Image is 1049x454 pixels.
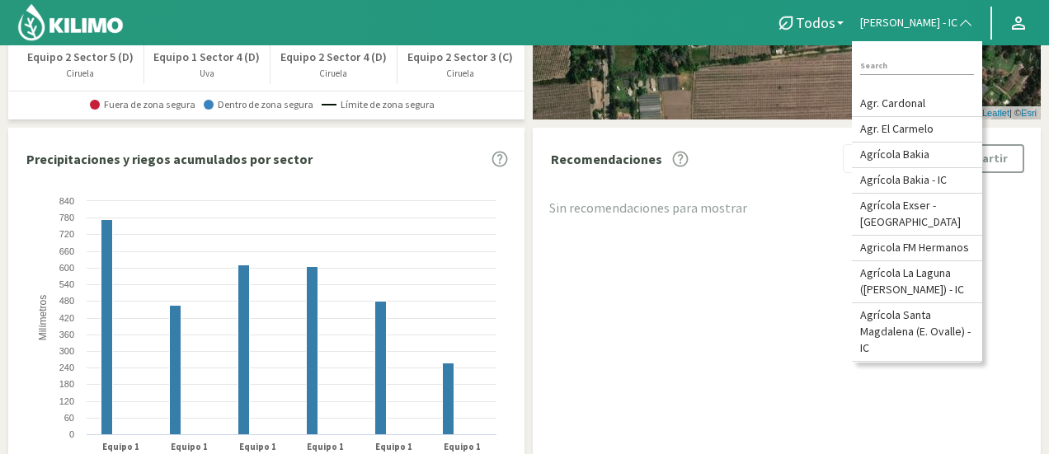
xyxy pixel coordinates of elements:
[16,2,125,42] img: Kilimo
[549,198,1024,218] div: Sin recomendaciones para mostrar
[59,196,74,206] text: 840
[26,149,313,169] p: Precipitaciones y riegos acumulados por sector
[144,67,270,81] p: Uva
[270,49,397,66] p: Equipo 2 Sector 4 (D)
[59,396,74,406] text: 120
[551,149,662,169] p: Recomendaciones
[59,229,74,239] text: 720
[69,429,74,439] text: 0
[860,15,957,31] span: [PERSON_NAME] - IC
[852,143,982,168] li: Agrícola Bakia
[59,363,74,372] text: 240
[59,263,74,273] text: 600
[978,106,1041,120] div: | ©
[1021,108,1037,118] a: Esri
[17,67,143,81] p: Ciruela
[852,168,982,194] li: Agrícola Bakia - IC
[397,49,524,66] p: Equipo 2 Sector 3 (C)
[59,246,74,256] text: 660
[59,330,74,339] text: 360
[59,379,74,389] text: 180
[796,14,835,31] span: Todos
[59,346,74,356] text: 300
[982,108,1009,118] a: Leaflet
[59,313,74,323] text: 420
[852,261,982,303] li: Agrícola La Laguna ([PERSON_NAME]) - IC
[59,296,74,306] text: 480
[37,295,49,340] text: Milímetros
[322,99,435,110] span: Límite de zona segura
[852,91,982,117] li: Agr. Cardonal
[397,67,524,81] p: Ciruela
[270,67,397,81] p: Ciruela
[852,194,982,236] li: Agrícola Exser - [GEOGRAPHIC_DATA]
[852,303,982,362] li: Agrícola Santa Magdalena (E. Ovalle) - IC
[852,5,982,41] button: [PERSON_NAME] - IC
[90,99,195,110] span: Fuera de zona segura
[852,117,982,143] li: Agr. El Carmelo
[144,49,270,66] p: Equipo 1 Sector 4 (D)
[852,362,982,387] li: Agr. Las Riendas
[64,413,74,423] text: 60
[59,279,74,289] text: 540
[204,99,313,110] span: Dentro de zona segura
[17,49,143,66] p: Equipo 2 Sector 5 (D)
[59,213,74,222] text: 780
[852,236,982,261] li: Agricola FM Hermanos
